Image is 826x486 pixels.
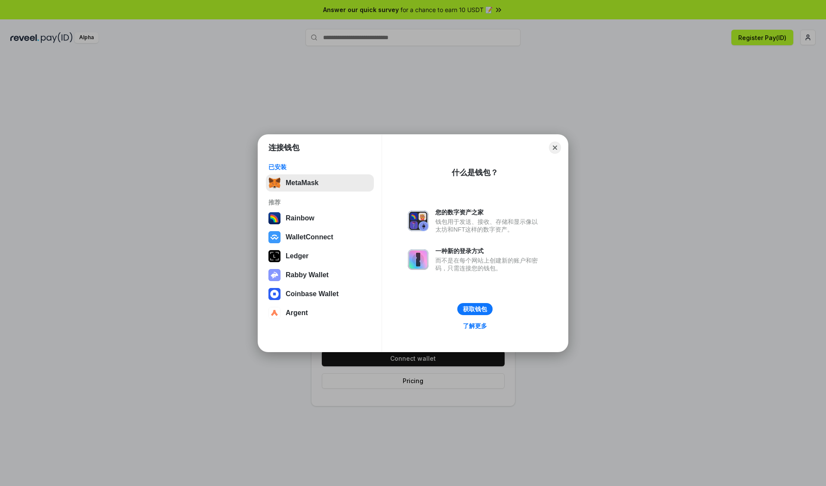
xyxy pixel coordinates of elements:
[268,198,371,206] div: 推荐
[435,247,542,255] div: 一种新的登录方式
[266,229,374,246] button: WalletConnect
[286,290,339,298] div: Coinbase Wallet
[266,285,374,303] button: Coinbase Wallet
[268,142,299,153] h1: 连接钱包
[268,269,280,281] img: svg+xml,%3Csvg%20xmlns%3D%22http%3A%2F%2Fwww.w3.org%2F2000%2Fsvg%22%20fill%3D%22none%22%20viewBox...
[286,233,333,241] div: WalletConnect
[286,309,308,317] div: Argent
[549,142,561,154] button: Close
[458,320,492,331] a: 了解更多
[268,212,280,224] img: svg+xml,%3Csvg%20width%3D%22120%22%20height%3D%22120%22%20viewBox%3D%220%200%20120%20120%22%20fil...
[268,288,280,300] img: svg+xml,%3Csvg%20width%3D%2228%22%20height%3D%2228%22%20viewBox%3D%220%200%2028%2028%22%20fill%3D...
[435,208,542,216] div: 您的数字资产之家
[268,163,371,171] div: 已安装
[268,250,280,262] img: svg+xml,%3Csvg%20xmlns%3D%22http%3A%2F%2Fwww.w3.org%2F2000%2Fsvg%22%20width%3D%2228%22%20height%3...
[435,257,542,272] div: 而不是在每个网站上创建新的账户和密码，只需连接您的钱包。
[286,252,308,260] div: Ledger
[268,307,280,319] img: svg+xml,%3Csvg%20width%3D%2228%22%20height%3D%2228%22%20viewBox%3D%220%200%2028%2028%22%20fill%3D...
[266,266,374,284] button: Rabby Wallet
[266,210,374,227] button: Rainbow
[408,249,428,270] img: svg+xml,%3Csvg%20xmlns%3D%22http%3A%2F%2Fwww.w3.org%2F2000%2Fsvg%22%20fill%3D%22none%22%20viewBox...
[268,177,280,189] img: svg+xml,%3Csvg%20fill%3D%22none%22%20height%3D%2233%22%20viewBox%3D%220%200%2035%2033%22%20width%...
[286,214,314,222] div: Rainbow
[452,167,498,178] div: 什么是钱包？
[463,305,487,313] div: 获取钱包
[268,231,280,243] img: svg+xml,%3Csvg%20width%3D%2228%22%20height%3D%2228%22%20viewBox%3D%220%200%2028%2028%22%20fill%3D...
[457,303,493,315] button: 获取钱包
[463,322,487,330] div: 了解更多
[266,174,374,192] button: MetaMask
[408,210,428,231] img: svg+xml,%3Csvg%20xmlns%3D%22http%3A%2F%2Fwww.w3.org%2F2000%2Fsvg%22%20fill%3D%22none%22%20viewBox...
[266,248,374,265] button: Ledger
[435,218,542,233] div: 钱包用于发送、接收、存储和显示像以太坊和NFT这样的数字资产。
[266,304,374,322] button: Argent
[286,271,329,279] div: Rabby Wallet
[286,179,318,187] div: MetaMask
